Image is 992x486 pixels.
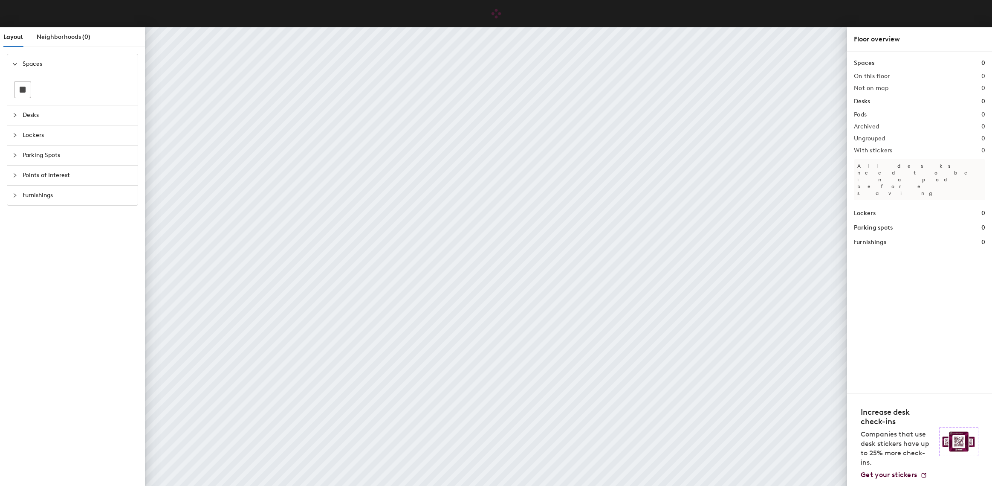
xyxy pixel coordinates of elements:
span: Parking Spots [23,146,133,165]
h2: 0 [981,111,985,118]
p: All desks need to be in a pod before saving [854,159,985,200]
h1: 0 [981,238,985,247]
h2: Not on map [854,85,888,92]
a: Get your stickers [861,471,927,479]
span: Desks [23,105,133,125]
h2: 0 [981,85,985,92]
h1: 0 [981,223,985,233]
h2: Pods [854,111,867,118]
h2: 0 [981,123,985,130]
h2: 0 [981,135,985,142]
span: collapsed [12,193,17,198]
h4: Increase desk check-ins [861,407,934,426]
h1: 0 [981,58,985,68]
h2: With stickers [854,147,893,154]
span: Spaces [23,54,133,74]
span: Lockers [23,125,133,145]
span: collapsed [12,173,17,178]
div: Floor overview [854,34,985,44]
span: collapsed [12,113,17,118]
h1: Furnishings [854,238,886,247]
span: expanded [12,61,17,67]
span: Points of Interest [23,166,133,185]
h1: 0 [981,97,985,106]
span: collapsed [12,133,17,138]
span: Neighborhoods (0) [37,33,90,41]
span: Get your stickers [861,471,917,479]
span: Furnishings [23,186,133,205]
h2: Ungrouped [854,135,885,142]
img: Sticker logo [939,427,978,456]
h1: Desks [854,97,870,106]
h2: On this floor [854,73,890,80]
span: Layout [3,33,23,41]
h1: Spaces [854,58,874,68]
h1: Parking spots [854,223,893,233]
h2: 0 [981,147,985,154]
h2: Archived [854,123,879,130]
h2: 0 [981,73,985,80]
h1: Lockers [854,209,876,218]
h1: 0 [981,209,985,218]
p: Companies that use desk stickers have up to 25% more check-ins. [861,430,934,467]
span: collapsed [12,153,17,158]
